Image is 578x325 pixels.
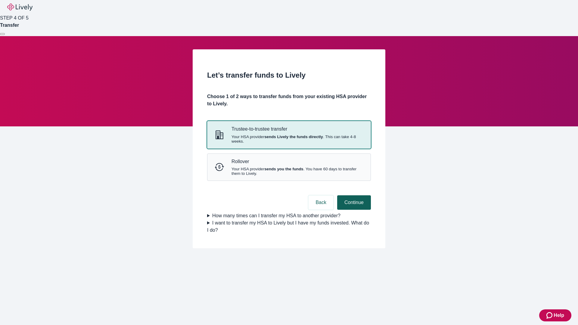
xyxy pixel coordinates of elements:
[264,167,303,171] strong: sends you the funds
[207,154,371,181] button: RolloverRolloverYour HSA providersends you the funds. You have 60 days to transfer them to Lively.
[232,159,363,164] p: Rollover
[264,135,323,139] strong: sends Lively the funds directly
[232,167,363,176] span: Your HSA provider . You have 60 days to transfer them to Lively.
[207,121,371,148] button: Trustee-to-trusteeTrustee-to-trustee transferYour HSA providersends Lively the funds directly. Th...
[232,135,363,144] span: Your HSA provider . This can take 4-8 weeks.
[215,162,224,172] svg: Rollover
[207,93,371,107] h4: Choose 1 of 2 ways to transfer funds from your existing HSA provider to Lively.
[207,70,371,81] h2: Let’s transfer funds to Lively
[207,212,371,219] summary: How many times can I transfer my HSA to another provider?
[539,309,571,321] button: Zendesk support iconHelp
[554,312,564,319] span: Help
[308,195,334,210] button: Back
[7,4,33,11] img: Lively
[207,219,371,234] summary: I want to transfer my HSA to Lively but I have my funds invested. What do I do?
[215,130,224,140] svg: Trustee-to-trustee
[337,195,371,210] button: Continue
[232,126,363,132] p: Trustee-to-trustee transfer
[546,312,554,319] svg: Zendesk support icon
